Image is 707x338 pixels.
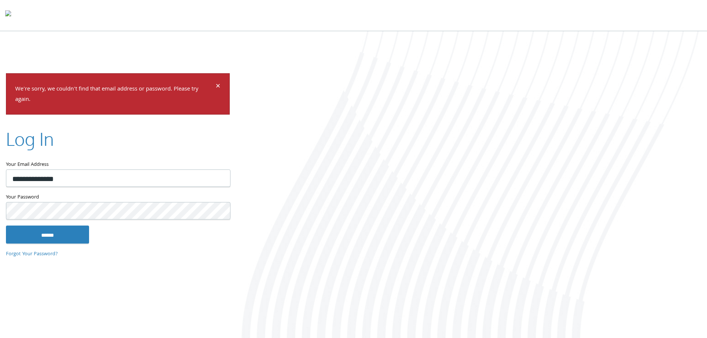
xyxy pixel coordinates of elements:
[6,250,58,258] a: Forgot Your Password?
[216,82,220,91] button: Dismiss alert
[6,127,54,151] h2: Log In
[5,8,11,23] img: todyl-logo-dark.svg
[216,79,220,94] span: ×
[15,84,215,105] p: We're sorry, we couldn't find that email address or password. Please try again.
[6,193,230,202] label: Your Password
